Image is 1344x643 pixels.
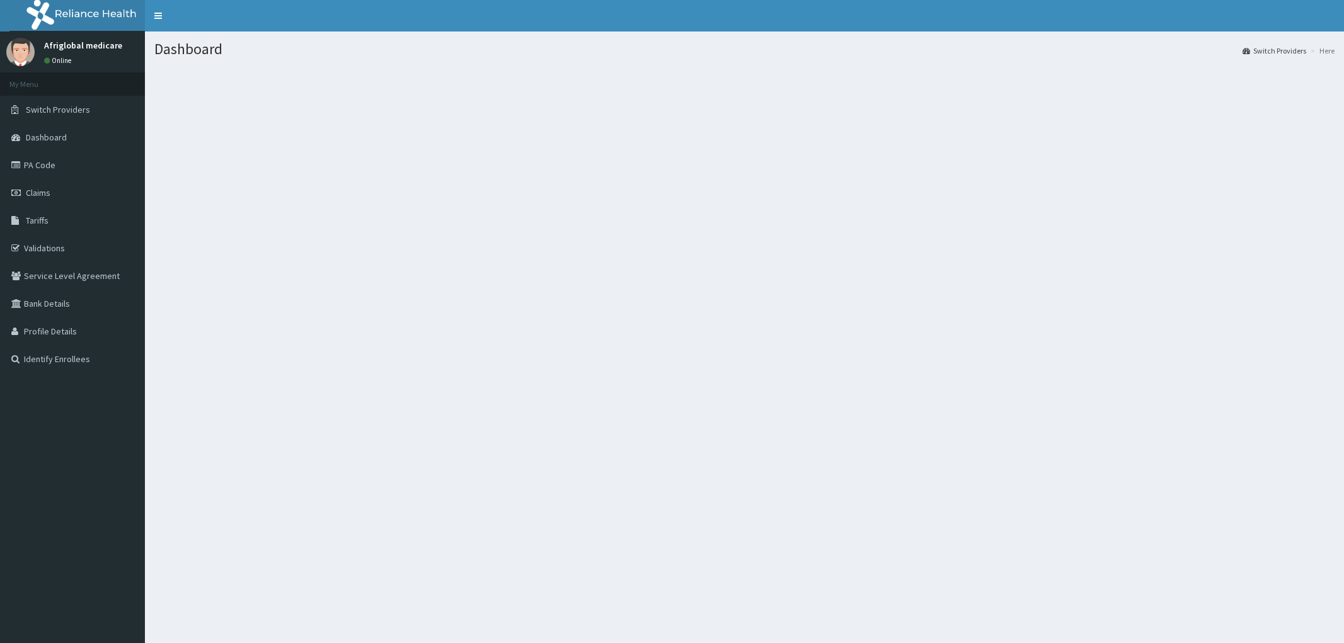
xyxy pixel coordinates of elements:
[154,41,1335,57] h1: Dashboard
[26,132,67,143] span: Dashboard
[1307,45,1335,56] li: Here
[26,104,90,115] span: Switch Providers
[44,41,122,50] p: Afriglobal medicare
[26,215,49,226] span: Tariffs
[44,56,74,65] a: Online
[6,38,35,66] img: User Image
[26,187,50,198] span: Claims
[1243,45,1306,56] a: Switch Providers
